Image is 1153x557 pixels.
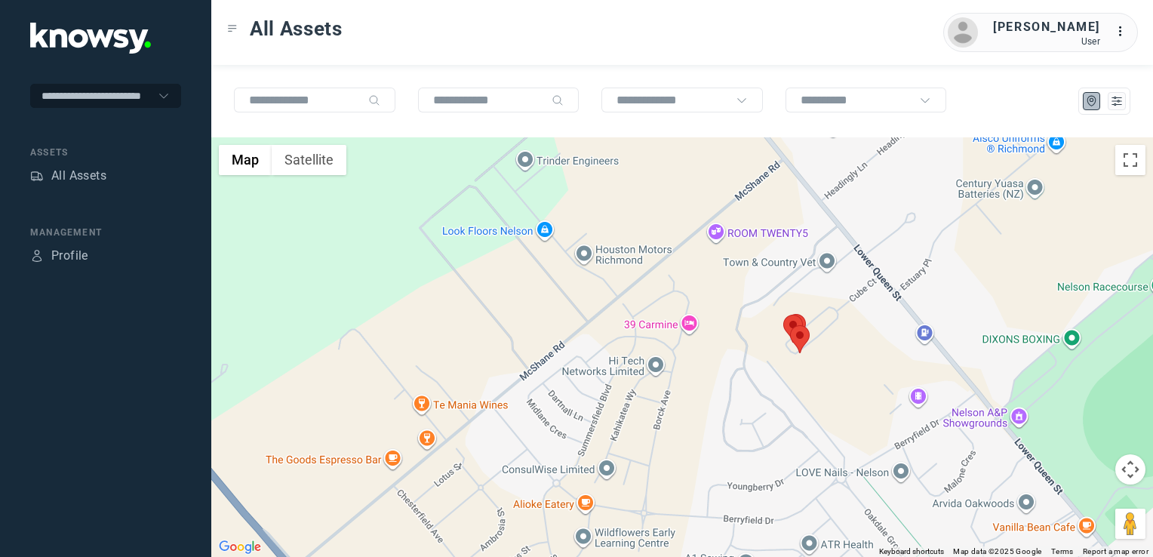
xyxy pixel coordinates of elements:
div: Toggle Menu [227,23,238,34]
div: : [1115,23,1133,41]
a: Terms (opens in new tab) [1051,547,1074,555]
a: Open this area in Google Maps (opens a new window) [215,537,265,557]
div: Management [30,226,181,239]
tspan: ... [1116,26,1131,37]
button: Show satellite imagery [272,145,346,175]
div: Profile [30,249,44,263]
a: ProfileProfile [30,247,88,265]
button: Show street map [219,145,272,175]
div: User [993,36,1100,47]
div: Assets [30,146,181,159]
button: Map camera controls [1115,454,1145,485]
div: Assets [30,169,44,183]
img: Application Logo [30,23,151,54]
a: Report a map error [1083,547,1148,555]
button: Toggle fullscreen view [1115,145,1145,175]
div: List [1110,94,1124,108]
img: Google [215,537,265,557]
div: Search [368,94,380,106]
span: All Assets [250,15,343,42]
div: Map [1085,94,1099,108]
span: Map data ©2025 Google [953,547,1041,555]
div: Profile [51,247,88,265]
a: AssetsAll Assets [30,167,106,185]
div: Search [552,94,564,106]
div: : [1115,23,1133,43]
button: Drag Pegman onto the map to open Street View [1115,509,1145,539]
button: Keyboard shortcuts [879,546,944,557]
div: All Assets [51,167,106,185]
div: [PERSON_NAME] [993,18,1100,36]
img: avatar.png [948,17,978,48]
